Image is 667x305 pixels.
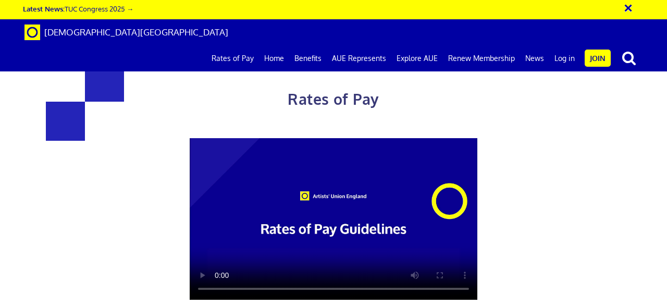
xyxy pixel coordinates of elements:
a: Join [585,50,611,67]
a: Log in [549,45,580,71]
button: search [613,47,645,69]
a: Brand [DEMOGRAPHIC_DATA][GEOGRAPHIC_DATA] [17,19,236,45]
span: Rates of Pay [288,90,379,108]
a: Rates of Pay [206,45,259,71]
a: Renew Membership [443,45,520,71]
a: Latest News:TUC Congress 2025 → [23,4,133,13]
strong: Latest News: [23,4,65,13]
a: Benefits [289,45,327,71]
a: Explore AUE [391,45,443,71]
a: News [520,45,549,71]
span: [DEMOGRAPHIC_DATA][GEOGRAPHIC_DATA] [44,27,228,38]
a: AUE Represents [327,45,391,71]
a: Home [259,45,289,71]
